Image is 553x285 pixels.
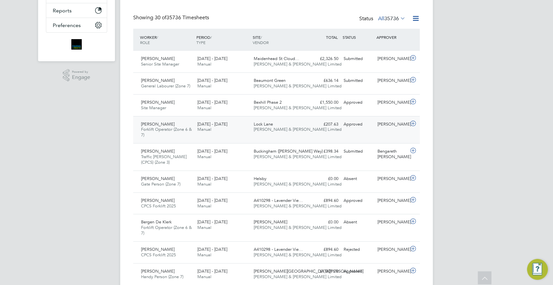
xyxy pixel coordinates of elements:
[254,198,303,203] span: A410298 - Lavender Vie…
[63,69,91,82] a: Powered byEngage
[254,252,342,258] span: [PERSON_NAME] & [PERSON_NAME] Limited
[141,127,192,138] span: Forklift Operator (Zone 6 & 7)
[341,173,375,184] div: Absent
[378,15,405,22] label: All
[254,83,342,89] span: [PERSON_NAME] & [PERSON_NAME] Limited
[141,198,175,203] span: [PERSON_NAME]
[197,203,211,209] span: Manual
[341,195,375,206] div: Approved
[197,268,227,274] span: [DATE] - [DATE]
[384,15,399,22] span: 35736
[72,69,90,75] span: Powered by
[307,119,341,130] div: £207.63
[261,35,262,40] span: /
[141,219,172,225] span: Bergen De Klerk
[141,274,183,279] span: Handy Person (Zone 7)
[141,61,179,67] span: Senior Site Manager
[307,217,341,228] div: £0.00
[46,18,107,32] button: Preferences
[254,148,323,154] span: Buckingham ([PERSON_NAME] Way)
[307,53,341,64] div: £2,326.50
[254,176,266,181] span: Helsby
[251,31,307,48] div: SITE
[197,121,227,127] span: [DATE] - [DATE]
[197,247,227,252] span: [DATE] - [DATE]
[197,274,211,279] span: Manual
[359,14,407,23] div: Status
[53,22,81,28] span: Preferences
[197,99,227,105] span: [DATE] - [DATE]
[197,181,211,187] span: Manual
[375,53,409,64] div: [PERSON_NAME]
[197,252,211,258] span: Manual
[46,3,107,18] button: Reports
[254,78,286,83] span: Beaumont Green
[141,121,175,127] span: [PERSON_NAME]
[197,78,227,83] span: [DATE] - [DATE]
[254,219,287,225] span: [PERSON_NAME]
[326,35,338,40] span: TOTAL
[307,244,341,255] div: £894.60
[341,97,375,108] div: Approved
[141,268,175,274] span: [PERSON_NAME]
[155,14,166,21] span: 30 of
[375,217,409,228] div: [PERSON_NAME]
[341,119,375,130] div: Approved
[254,274,342,279] span: [PERSON_NAME] & [PERSON_NAME] Limited
[375,31,409,43] div: APPROVER
[307,173,341,184] div: £0.00
[527,259,548,280] button: Engage Resource Center
[72,75,90,80] span: Engage
[46,39,107,50] a: Go to home page
[141,105,166,111] span: Site Manager
[141,225,192,236] span: Forklift Operator (Zone 6 & 7)
[197,154,211,159] span: Manual
[254,225,342,230] span: [PERSON_NAME] & [PERSON_NAME] Limited
[71,39,82,50] img: bromak-logo-retina.png
[141,176,175,181] span: [PERSON_NAME]
[197,105,211,111] span: Manual
[254,121,273,127] span: Lock Lane
[253,40,269,45] span: VENDOR
[375,195,409,206] div: [PERSON_NAME]
[341,266,375,277] div: Approved
[254,268,363,274] span: [PERSON_NAME][GEOGRAPHIC_DATA][PERSON_NAME]
[138,31,195,48] div: WORKER
[254,61,342,67] span: [PERSON_NAME] & [PERSON_NAME] Limited
[210,35,212,40] span: /
[375,266,409,277] div: [PERSON_NAME]
[307,75,341,86] div: £636.14
[157,35,158,40] span: /
[307,195,341,206] div: £894.60
[341,146,375,157] div: Submitted
[140,40,150,45] span: ROLE
[197,219,227,225] span: [DATE] - [DATE]
[197,198,227,203] span: [DATE] - [DATE]
[141,148,175,154] span: [PERSON_NAME]
[341,53,375,64] div: Submitted
[341,244,375,255] div: Rejected
[141,56,175,61] span: [PERSON_NAME]
[155,14,209,21] span: 35736 Timesheets
[197,61,211,67] span: Manual
[141,154,187,165] span: Traffic [PERSON_NAME] (CPCS) (Zone 3)
[141,78,175,83] span: [PERSON_NAME]
[254,105,342,111] span: [PERSON_NAME] & [PERSON_NAME] Limited
[254,203,342,209] span: [PERSON_NAME] & [PERSON_NAME] Limited
[341,31,375,43] div: STATUS
[341,217,375,228] div: Absent
[195,31,251,48] div: PERIOD
[141,181,180,187] span: Gate Person (Zone 7)
[141,203,176,209] span: CPCS Forklift 2025
[197,56,227,61] span: [DATE] - [DATE]
[141,99,175,105] span: [PERSON_NAME]
[141,83,190,89] span: General Labourer (Zone 7)
[375,75,409,86] div: [PERSON_NAME]
[375,119,409,130] div: [PERSON_NAME]
[197,83,211,89] span: Manual
[53,7,72,14] span: Reports
[197,148,227,154] span: [DATE] - [DATE]
[133,14,210,21] div: Showing
[141,252,176,258] span: CPCS Forklift 2025
[254,247,303,252] span: A410298 - Lavender Vie…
